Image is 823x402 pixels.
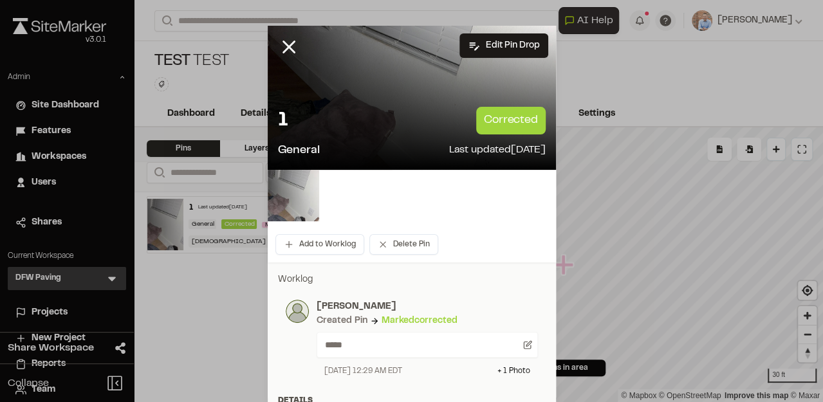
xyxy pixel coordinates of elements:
div: Created Pin [317,314,367,328]
p: General [278,142,320,160]
div: Marked corrected [382,314,458,328]
button: Add to Worklog [275,234,364,255]
p: Worklog [278,273,546,287]
button: Delete Pin [369,234,438,255]
div: [DATE] 12:29 AM EDT [324,365,402,377]
p: corrected [476,107,545,134]
div: + 1 Photo [497,365,530,377]
p: 1 [278,108,288,134]
p: [PERSON_NAME] [317,300,539,314]
img: photo [286,300,309,323]
img: file [268,170,319,221]
p: Last updated [DATE] [449,142,546,160]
